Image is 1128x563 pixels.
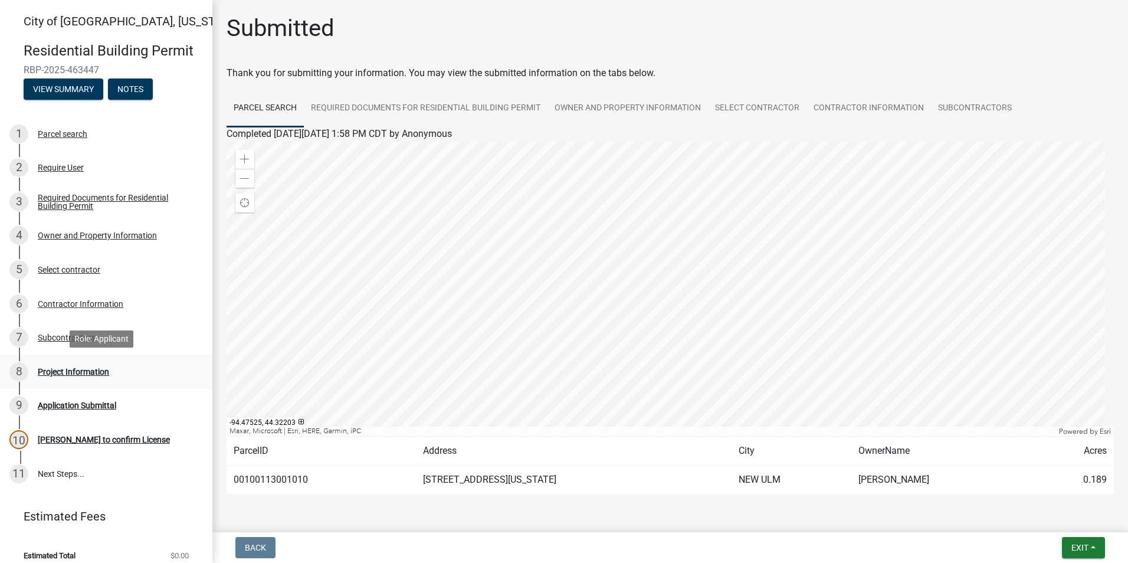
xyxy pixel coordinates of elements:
div: 10 [9,430,28,449]
td: ParcelID [227,437,416,466]
td: NEW ULM [732,466,851,495]
a: Parcel search [227,90,304,127]
td: OwnerName [851,437,1033,466]
div: Required Documents for Residential Building Permit [38,194,194,210]
button: Exit [1062,537,1105,558]
div: 5 [9,260,28,279]
button: Back [235,537,276,558]
span: City of [GEOGRAPHIC_DATA], [US_STATE] [24,14,238,28]
div: Owner and Property Information [38,231,157,240]
div: Contractor Information [38,300,123,308]
a: Esri [1100,427,1111,436]
div: [PERSON_NAME] to confirm License [38,436,170,444]
a: Estimated Fees [9,505,194,528]
td: 00100113001010 [227,466,416,495]
div: 2 [9,158,28,177]
span: Completed [DATE][DATE] 1:58 PM CDT by Anonymous [227,128,452,139]
td: [STREET_ADDRESS][US_STATE] [416,466,732,495]
a: Required Documents for Residential Building Permit [304,90,547,127]
div: Zoom in [235,150,254,169]
a: Subcontractors [931,90,1019,127]
td: [PERSON_NAME] [851,466,1033,495]
div: Thank you for submitting your information. You may view the submitted information on the tabs below. [227,66,1114,80]
div: 4 [9,226,28,245]
a: Select contractor [708,90,806,127]
button: View Summary [24,78,103,100]
h1: Submitted [227,14,335,42]
div: 8 [9,362,28,381]
span: Back [245,543,266,552]
div: Parcel search [38,130,87,138]
div: 7 [9,328,28,347]
div: Select contractor [38,266,100,274]
a: Contractor Information [806,90,931,127]
div: 3 [9,192,28,211]
a: Owner and Property Information [547,90,708,127]
td: City [732,437,851,466]
div: 6 [9,294,28,313]
div: Find my location [235,194,254,212]
div: Subcontractors [38,333,95,342]
div: Zoom out [235,169,254,188]
div: Powered by [1056,427,1114,436]
td: Acres [1033,437,1114,466]
div: 1 [9,125,28,143]
h4: Residential Building Permit [24,42,203,60]
span: $0.00 [170,552,189,559]
span: RBP-2025-463447 [24,64,189,76]
wm-modal-confirm: Notes [108,85,153,94]
span: Estimated Total [24,552,76,559]
div: Maxar, Microsoft | Esri, HERE, Garmin, iPC [227,427,1056,436]
div: Application Submittal [38,401,116,410]
div: Project Information [38,368,109,376]
td: 0.189 [1033,466,1114,495]
span: Exit [1071,543,1088,552]
td: Address [416,437,732,466]
button: Notes [108,78,153,100]
div: 9 [9,396,28,415]
div: Require User [38,163,84,172]
div: Role: Applicant [70,330,133,348]
div: 11 [9,464,28,483]
wm-modal-confirm: Summary [24,85,103,94]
